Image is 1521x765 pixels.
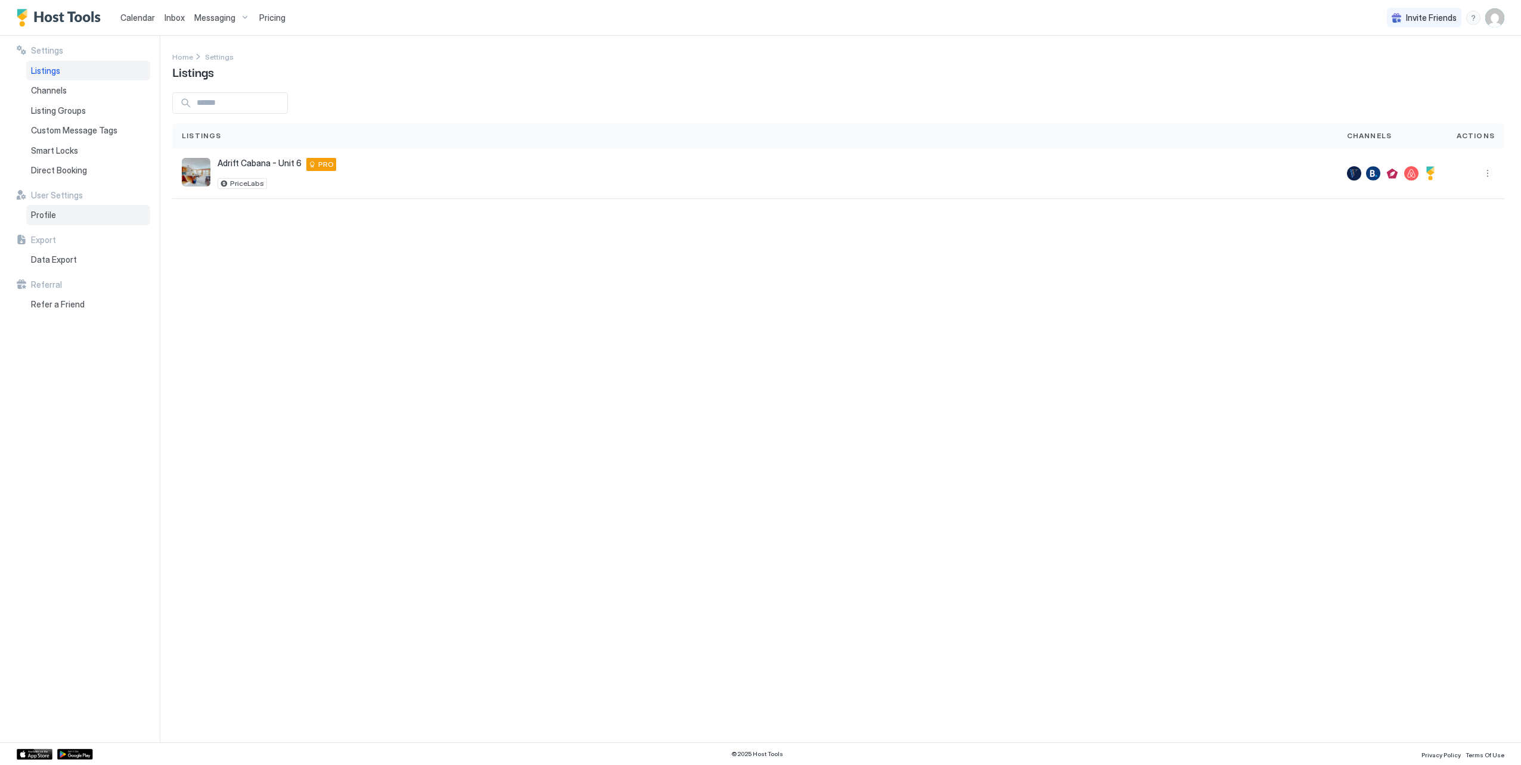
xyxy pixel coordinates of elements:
[31,165,87,176] span: Direct Booking
[164,13,185,23] span: Inbox
[31,45,63,56] span: Settings
[31,254,77,265] span: Data Export
[26,205,150,225] a: Profile
[26,61,150,81] a: Listings
[192,93,287,113] input: Input Field
[26,80,150,101] a: Channels
[1347,130,1392,141] span: Channels
[172,50,193,63] a: Home
[120,13,155,23] span: Calendar
[120,11,155,24] a: Calendar
[731,750,783,758] span: © 2025 Host Tools
[1480,166,1495,181] button: More options
[1485,8,1504,27] div: User profile
[218,158,302,169] span: Adrift Cabana - Unit 6
[26,101,150,121] a: Listing Groups
[31,85,67,96] span: Channels
[26,250,150,270] a: Data Export
[31,66,60,76] span: Listings
[26,160,150,181] a: Direct Booking
[57,749,93,760] a: Google Play Store
[172,63,214,80] span: Listings
[1480,166,1495,181] div: menu
[164,11,185,24] a: Inbox
[259,13,285,23] span: Pricing
[1466,748,1504,760] a: Terms Of Use
[17,749,52,760] a: App Store
[1421,751,1461,758] span: Privacy Policy
[31,125,117,136] span: Custom Message Tags
[194,13,235,23] span: Messaging
[182,130,222,141] span: Listings
[205,50,234,63] a: Settings
[31,279,62,290] span: Referral
[182,158,210,186] div: listing image
[172,50,193,63] div: Breadcrumb
[31,299,85,310] span: Refer a Friend
[205,50,234,63] div: Breadcrumb
[17,9,106,27] a: Host Tools Logo
[1406,13,1457,23] span: Invite Friends
[1466,751,1504,758] span: Terms Of Use
[318,159,334,170] span: PRO
[31,190,83,201] span: User Settings
[1457,130,1495,141] span: Actions
[26,141,150,161] a: Smart Locks
[172,52,193,61] span: Home
[1421,748,1461,760] a: Privacy Policy
[31,235,56,245] span: Export
[26,120,150,141] a: Custom Message Tags
[205,52,234,61] span: Settings
[31,145,78,156] span: Smart Locks
[31,210,56,220] span: Profile
[26,294,150,315] a: Refer a Friend
[1466,11,1480,25] div: menu
[31,105,86,116] span: Listing Groups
